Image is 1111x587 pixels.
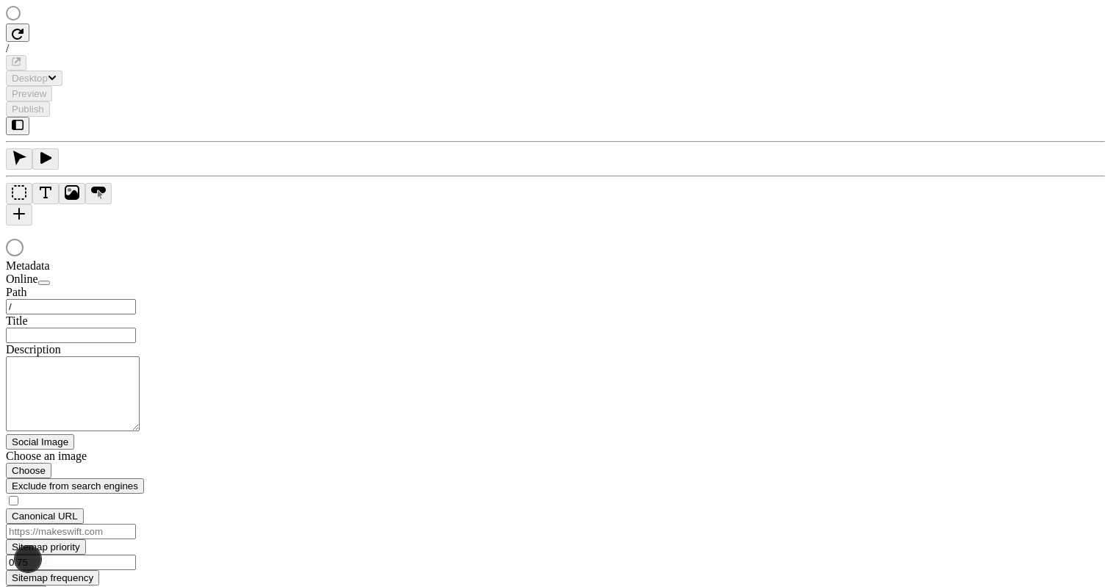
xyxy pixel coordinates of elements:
[12,104,44,115] span: Publish
[12,480,138,491] span: Exclude from search engines
[12,436,68,447] span: Social Image
[6,539,86,555] button: Sitemap priority
[59,183,85,204] button: Image
[6,434,74,450] button: Social Image
[12,511,78,522] span: Canonical URL
[6,183,32,204] button: Box
[12,541,80,552] span: Sitemap priority
[12,465,46,476] span: Choose
[6,86,52,101] button: Preview
[6,570,99,586] button: Sitemap frequency
[6,286,26,298] span: Path
[6,314,28,327] span: Title
[6,42,1105,55] div: /
[6,71,62,86] button: Desktop
[6,524,136,539] input: https://makeswift.com
[6,463,51,478] button: Choose
[6,478,144,494] button: Exclude from search engines
[6,101,50,117] button: Publish
[6,259,182,273] div: Metadata
[6,343,61,356] span: Description
[85,183,112,204] button: Button
[12,88,46,99] span: Preview
[6,508,84,524] button: Canonical URL
[32,183,59,204] button: Text
[12,73,48,84] span: Desktop
[6,450,182,463] div: Choose an image
[12,572,93,583] span: Sitemap frequency
[6,273,38,285] span: Online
